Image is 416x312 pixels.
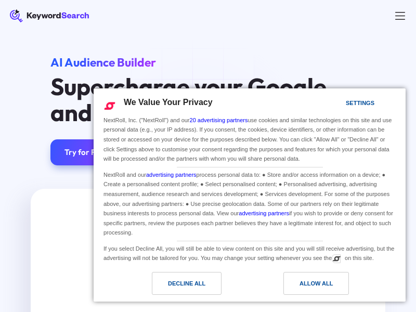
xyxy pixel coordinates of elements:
[50,74,366,126] h1: Supercharge your Google and YouTube ad audiences
[300,278,333,289] div: Allow All
[146,172,197,178] a: advertising partners
[64,148,108,158] div: Try for Free
[250,272,399,300] a: Allow All
[346,97,374,109] div: Settings
[50,55,156,70] span: AI Audience Builder
[168,278,205,289] div: Decline All
[101,241,398,264] div: If you select Decline All, you will still be able to view content on this site and you will still...
[101,167,398,239] div: NextRoll and our process personal data to: ● Store and/or access information on a device; ● Creat...
[190,117,248,123] a: 20 advertising partners
[100,272,250,300] a: Decline All
[50,139,121,165] a: Try for Free
[239,210,289,216] a: advertising partners
[101,114,398,165] div: NextRoll, Inc. ("NextRoll") and our use cookies and similar technologies on this site and use per...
